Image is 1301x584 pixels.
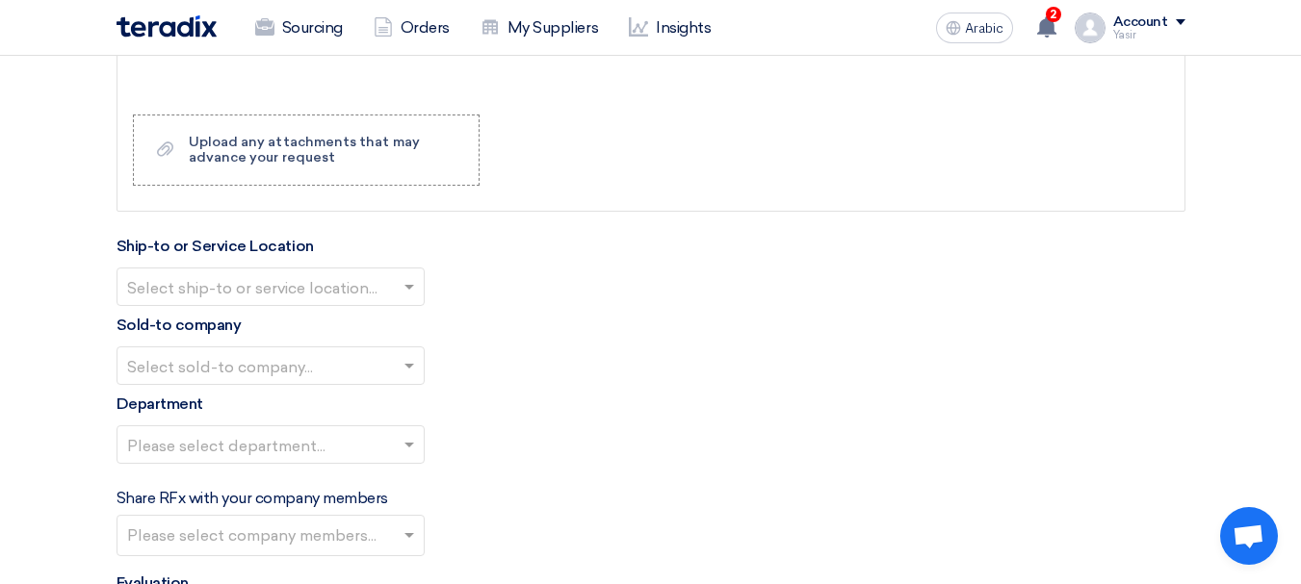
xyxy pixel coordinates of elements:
font: Share RFx with your company members [117,489,388,507]
font: Account [1113,13,1168,30]
font: My Suppliers [507,18,598,37]
img: Teradix logo [117,15,217,38]
font: Insights [656,18,711,37]
font: Sourcing [282,18,343,37]
font: 2 [1050,8,1056,21]
a: Orders [358,7,465,49]
font: Sold-to company [117,316,242,334]
button: Arabic [936,13,1013,43]
font: Ship-to or Service Location [117,237,314,255]
font: Yasir [1113,29,1136,41]
img: profile_test.png [1075,13,1106,43]
a: My Suppliers [465,7,613,49]
a: Insights [613,7,726,49]
font: Upload any attachments that may advance your request [189,134,420,165]
font: Department [117,394,203,413]
font: Orders [401,18,450,37]
div: Open chat [1220,507,1278,565]
a: Sourcing [240,7,358,49]
font: Arabic [965,20,1003,37]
